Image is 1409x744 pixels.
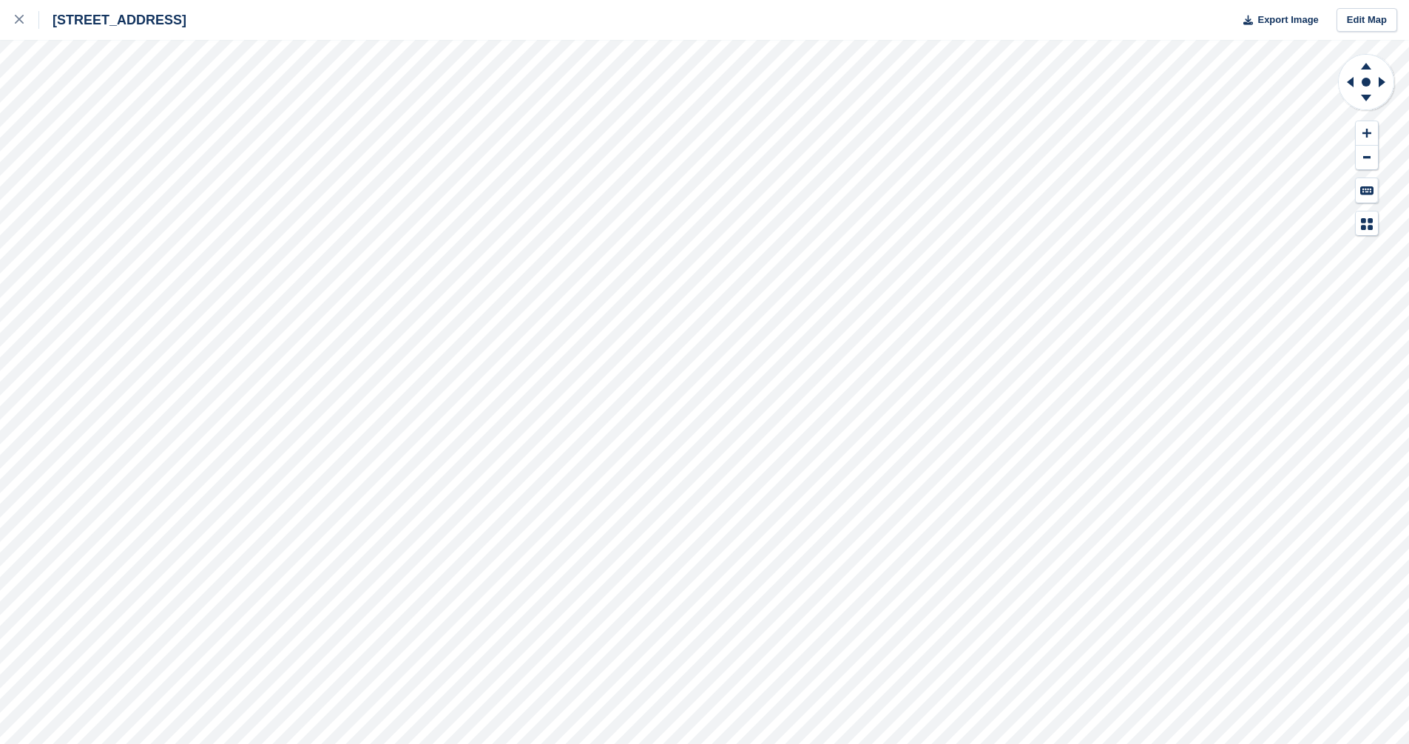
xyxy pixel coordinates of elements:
button: Keyboard Shortcuts [1356,178,1378,203]
span: Export Image [1257,13,1318,27]
div: [STREET_ADDRESS] [39,11,186,29]
button: Map Legend [1356,212,1378,236]
button: Zoom Out [1356,146,1378,170]
button: Zoom In [1356,121,1378,146]
button: Export Image [1234,8,1319,33]
a: Edit Map [1337,8,1397,33]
